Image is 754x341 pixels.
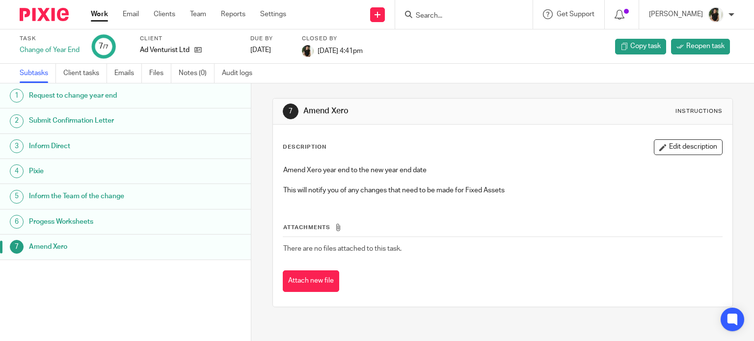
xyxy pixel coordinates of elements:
span: Get Support [557,11,594,18]
div: Change of Year End [20,45,80,55]
h1: Amend Xero [29,239,170,254]
div: 1 [10,89,24,103]
img: Janice%20Tang.jpeg [302,45,314,57]
div: 7 [99,41,108,52]
h1: Inform the Team of the change [29,189,170,204]
a: Email [123,9,139,19]
a: Clients [154,9,175,19]
div: 7 [283,104,298,119]
a: Audit logs [222,64,260,83]
div: 2 [10,114,24,128]
h1: Submit Confirmation Letter [29,113,170,128]
div: [DATE] [250,45,290,55]
p: Amend Xero year end to the new year end date [283,165,723,175]
p: This will notify you of any changes that need to be made for Fixed Assets [283,185,723,195]
button: Edit description [654,139,723,155]
a: Notes (0) [179,64,215,83]
div: 4 [10,164,24,178]
a: Reopen task [671,39,730,54]
p: Description [283,143,326,151]
div: 7 [10,240,24,254]
label: Task [20,35,80,43]
a: Subtasks [20,64,56,83]
a: Settings [260,9,286,19]
img: Pixie [20,8,69,21]
label: Due by [250,35,290,43]
a: Team [190,9,206,19]
h1: Inform Direct [29,139,170,154]
div: 6 [10,215,24,229]
a: Reports [221,9,245,19]
button: Attach new file [283,270,339,292]
div: 3 [10,139,24,153]
span: Attachments [283,225,330,230]
p: Ad Venturist Ltd [140,45,189,55]
span: [DATE] 4:41pm [318,47,363,54]
label: Client [140,35,238,43]
div: Instructions [675,107,723,115]
div: 5 [10,190,24,204]
small: /7 [103,44,108,50]
a: Copy task [615,39,666,54]
h1: Pixie [29,164,170,179]
h1: Amend Xero [303,106,523,116]
a: Client tasks [63,64,107,83]
span: There are no files attached to this task. [283,245,402,252]
h1: Progess Worksheets [29,214,170,229]
p: [PERSON_NAME] [649,9,703,19]
img: Janice%20Tang.jpeg [708,7,724,23]
input: Search [415,12,503,21]
label: Closed by [302,35,363,43]
span: Copy task [630,41,661,51]
a: Files [149,64,171,83]
span: Reopen task [686,41,725,51]
a: Emails [114,64,142,83]
h1: Request to change year end [29,88,170,103]
a: Work [91,9,108,19]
